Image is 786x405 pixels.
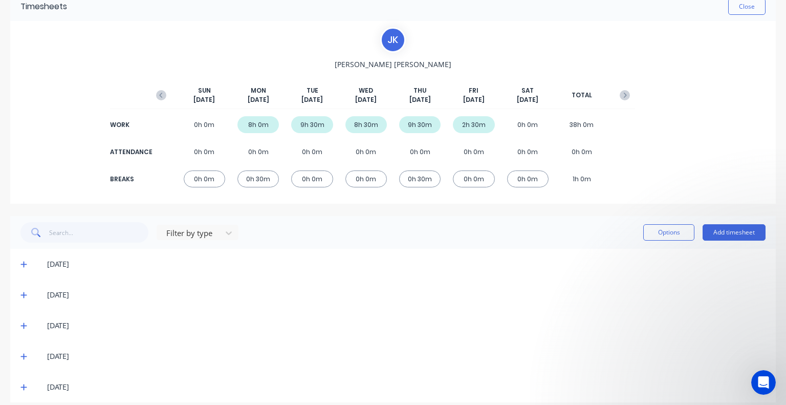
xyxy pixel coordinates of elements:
[507,116,549,133] div: 0h 0m
[21,188,184,209] button: Share it with us
[643,224,694,241] button: Options
[307,86,318,95] span: TUE
[355,95,377,104] span: [DATE]
[507,143,549,160] div: 0h 0m
[751,370,776,395] iframe: Intercom live chat
[561,170,602,187] div: 1h 0m
[14,336,37,344] span: Home
[118,336,138,344] span: News
[110,175,151,184] div: BREAKS
[21,294,184,305] h2: Factory Feature Walkthroughs
[399,116,441,133] div: 9h 30m
[21,140,171,151] div: AI Agent and team can help
[110,120,151,130] div: WORK
[102,311,154,352] button: News
[47,381,766,393] div: [DATE]
[193,95,215,104] span: [DATE]
[47,289,766,301] div: [DATE]
[453,116,494,133] div: 2h 30m
[75,230,129,242] div: Improvement
[176,16,194,35] div: Close
[184,143,225,160] div: 0h 0m
[20,90,184,108] p: How can we help?
[237,143,279,160] div: 0h 0m
[51,311,102,352] button: Messages
[184,170,225,187] div: 0h 0m
[703,224,766,241] button: Add timesheet
[10,222,194,280] div: New featureImprovementFactory Weekly Updates - [DATE]Hey, Factory pro there👋
[20,19,81,36] img: logo
[237,116,279,133] div: 8h 0m
[463,95,485,104] span: [DATE]
[110,147,151,157] div: ATTENDANCE
[507,170,549,187] div: 0h 0m
[171,336,187,344] span: Help
[359,86,373,95] span: WED
[49,222,149,243] input: Search...
[248,95,269,104] span: [DATE]
[21,130,171,140] div: Ask a question
[20,73,184,90] p: Hi [PERSON_NAME]
[251,86,266,95] span: MON
[409,95,431,104] span: [DATE]
[335,59,451,70] span: [PERSON_NAME] [PERSON_NAME]
[21,248,165,259] div: Factory Weekly Updates - [DATE]
[453,170,494,187] div: 0h 0m
[561,116,602,133] div: 38h 0m
[59,336,95,344] span: Messages
[521,86,534,95] span: SAT
[453,143,494,160] div: 0h 0m
[399,170,441,187] div: 0h 30m
[469,86,478,95] span: FRI
[47,351,766,362] div: [DATE]
[237,170,279,187] div: 0h 30m
[21,261,165,271] div: Hey, Factory pro there👋
[413,86,426,95] span: THU
[291,116,333,133] div: 9h 30m
[21,174,184,184] h2: Have an idea or feature request?
[572,91,592,100] span: TOTAL
[20,1,67,13] div: Timesheets
[198,86,211,95] span: SUN
[301,95,323,104] span: [DATE]
[47,320,766,331] div: [DATE]
[21,230,71,242] div: New feature
[517,95,538,104] span: [DATE]
[345,170,387,187] div: 0h 0m
[184,116,225,133] div: 0h 0m
[291,170,333,187] div: 0h 0m
[561,143,602,160] div: 0h 0m
[399,143,441,160] div: 0h 0m
[345,116,387,133] div: 8h 30m
[10,121,194,160] div: Ask a questionAI Agent and team can help
[345,143,387,160] div: 0h 0m
[380,27,406,53] div: J K
[47,259,766,270] div: [DATE]
[291,143,333,160] div: 0h 0m
[154,311,205,352] button: Help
